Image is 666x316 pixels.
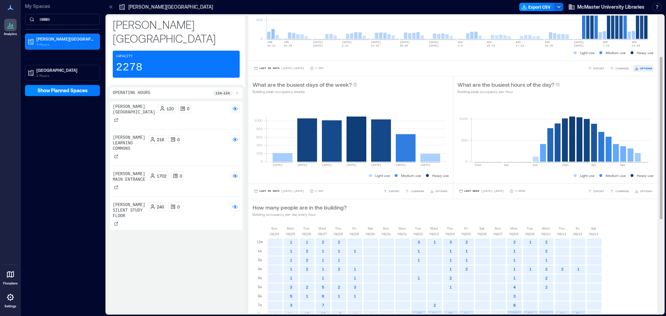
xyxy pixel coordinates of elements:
[256,18,263,22] tspan: 500
[418,276,420,280] text: 1
[450,258,452,262] text: 1
[542,225,549,231] p: Wed
[562,163,569,166] text: 12pm
[315,66,324,70] p: 1 Day
[258,248,262,254] p: 1a
[306,240,308,244] text: 1
[545,44,553,47] text: 24-30
[574,44,584,47] text: [DATE]
[322,285,324,289] text: 5
[620,163,625,166] text: 8pm
[458,44,463,47] text: 3-9
[557,231,566,237] p: 09/11
[608,65,630,72] button: COMPARE
[434,303,436,307] text: 2
[477,231,487,237] p: 09/06
[180,173,182,179] p: 0
[587,188,606,195] button: EXPORT
[606,50,626,55] p: Medium use
[36,73,95,78] p: 2 Floors
[297,163,307,166] text: [DATE]
[603,44,609,47] text: 7-13
[576,225,580,231] p: Fri
[322,267,324,271] text: 1
[516,41,521,44] text: AUG
[1,266,20,288] a: Floorplans
[313,44,323,47] text: [DATE]
[2,17,19,38] a: Analytics
[591,225,596,231] p: Sat
[287,225,294,231] p: Mon
[513,303,516,307] text: 8
[637,50,654,55] p: Heavy use
[459,117,467,121] tspan: 1000
[322,240,324,244] text: 2
[545,240,548,244] text: 2
[157,137,164,142] p: 216
[383,225,389,231] p: Sun
[382,231,391,237] p: 08/31
[513,249,516,253] text: 1
[290,285,292,289] text: 3
[640,189,652,193] span: OPTIONS
[261,36,263,41] tspan: 0
[375,173,390,178] p: Light use
[253,80,352,89] p: What are the busiest days of the week?
[318,231,327,237] p: 08/27
[589,231,598,237] p: 09/13
[545,249,548,253] text: 2
[318,225,326,231] p: Wed
[258,266,262,272] p: 3a
[466,249,468,253] text: 1
[577,3,644,10] span: McMaster University Libraries
[587,65,606,72] button: EXPORT
[445,231,455,237] p: 09/04
[466,258,468,262] text: 1
[420,163,430,166] text: [DATE]
[541,231,550,237] p: 09/10
[516,44,524,47] text: 17-23
[577,267,580,271] text: 1
[513,240,516,244] text: 2
[273,163,283,166] text: [DATE]
[354,249,356,253] text: 1
[215,90,230,96] p: 12a - 12a
[615,189,629,193] span: COMPARE
[418,249,420,253] text: 1
[306,267,308,271] text: 2
[608,188,630,195] button: COMPARE
[303,225,309,231] p: Tue
[113,171,145,182] p: [PERSON_NAME] Main entrance
[399,225,406,231] p: Mon
[113,90,150,96] p: Operating Hours
[5,304,16,308] p: Settings
[306,258,308,262] text: 2
[479,225,484,231] p: Sat
[322,258,324,262] text: 1
[352,225,356,231] p: Fri
[113,104,155,115] p: [PERSON_NAME][GEOGRAPHIC_DATA]
[36,67,95,73] p: [GEOGRAPHIC_DATA]
[487,41,492,44] text: AUG
[271,225,277,231] p: Sun
[270,231,279,237] p: 08/24
[256,135,263,139] tspan: 600
[594,189,604,193] span: EXPORT
[368,225,373,231] p: Sat
[545,285,548,289] text: 2
[347,163,357,166] text: [DATE]
[257,239,263,245] p: 12a
[2,289,19,310] a: Settings
[450,240,452,244] text: 3
[290,294,292,298] text: 5
[3,281,18,285] p: Floorplans
[25,85,100,96] button: Show Planned Spaces
[450,267,452,271] text: 1
[513,294,516,298] text: 3
[371,44,379,47] text: 13-19
[322,276,324,280] text: 1
[261,159,263,163] tspan: 0
[338,267,340,271] text: 2
[574,41,584,44] text: [DATE]
[302,231,311,237] p: 08/26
